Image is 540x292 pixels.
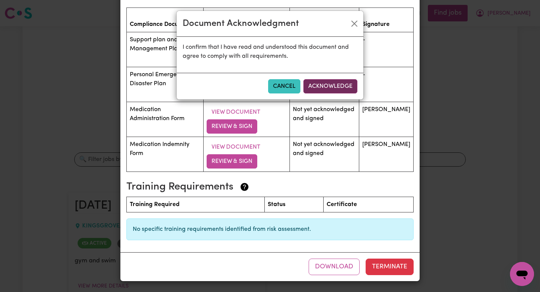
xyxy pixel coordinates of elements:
button: Cancel [268,79,300,93]
button: Acknowledge [303,79,357,93]
button: Close [348,18,360,30]
p: I confirm that I have read and understood this document and agree to comply with all requirements. [183,43,357,61]
iframe: Button to launch messaging window [510,262,534,286]
div: Document Acknowledgment [183,17,299,30]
